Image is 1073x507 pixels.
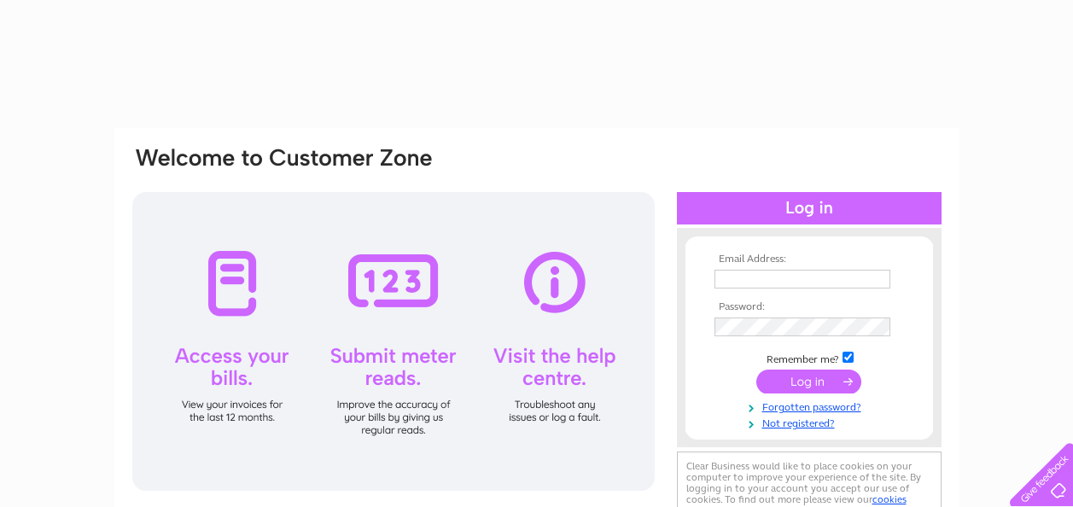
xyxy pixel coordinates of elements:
[714,414,908,430] a: Not registered?
[714,398,908,414] a: Forgotten password?
[710,253,908,265] th: Email Address:
[710,301,908,313] th: Password:
[710,349,908,366] td: Remember me?
[756,370,861,393] input: Submit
